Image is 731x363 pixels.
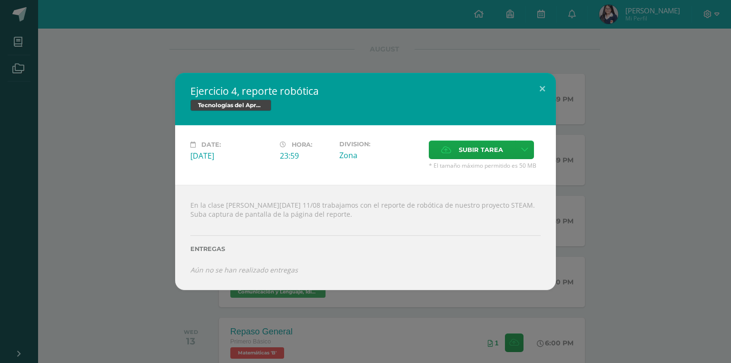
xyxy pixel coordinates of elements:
button: Close (Esc) [529,73,556,105]
span: Hora: [292,141,312,148]
label: Entregas [190,245,541,252]
span: * El tamaño máximo permitido es 50 MB [429,161,541,170]
h2: Ejercicio 4, reporte robótica [190,84,541,98]
div: [DATE] [190,151,272,161]
span: Tecnologías del Aprendizaje y la Comunicación [190,100,271,111]
i: Aún no se han realizado entregas [190,265,298,274]
label: Division: [339,141,421,148]
div: En la clase [PERSON_NAME][DATE] 11/08 trabajamos con el reporte de robótica de nuestro proyecto S... [175,185,556,290]
div: Zona [339,150,421,161]
span: Date: [201,141,221,148]
div: 23:59 [280,151,332,161]
span: Subir tarea [459,141,503,159]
